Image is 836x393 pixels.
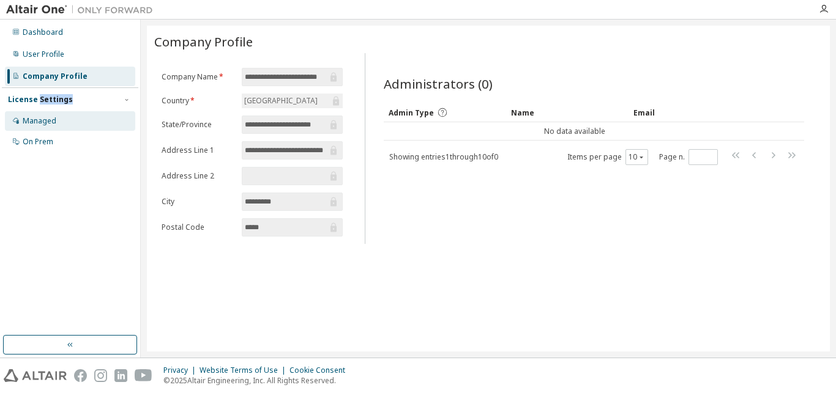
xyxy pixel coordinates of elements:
[629,152,645,162] button: 10
[200,365,289,375] div: Website Terms of Use
[162,72,234,82] label: Company Name
[162,145,234,155] label: Address Line 1
[567,149,648,165] span: Items per page
[163,375,353,386] p: © 2025 Altair Engineering, Inc. All Rights Reserved.
[94,369,107,382] img: instagram.svg
[163,365,200,375] div: Privacy
[242,94,343,108] div: [GEOGRAPHIC_DATA]
[114,369,127,382] img: linkedin.svg
[154,33,253,50] span: Company Profile
[23,116,56,126] div: Managed
[74,369,87,382] img: facebook.svg
[23,28,63,37] div: Dashboard
[384,75,493,92] span: Administrators (0)
[511,103,624,122] div: Name
[162,171,234,181] label: Address Line 2
[389,152,498,162] span: Showing entries 1 through 10 of 0
[23,72,88,81] div: Company Profile
[8,95,73,105] div: License Settings
[659,149,718,165] span: Page n.
[6,4,159,16] img: Altair One
[23,50,64,59] div: User Profile
[389,108,434,118] span: Admin Type
[162,120,234,130] label: State/Province
[289,365,353,375] div: Cookie Consent
[135,369,152,382] img: youtube.svg
[162,197,234,207] label: City
[162,96,234,106] label: Country
[633,103,699,122] div: Email
[384,122,765,141] td: No data available
[23,137,53,147] div: On Prem
[242,94,319,108] div: [GEOGRAPHIC_DATA]
[4,369,67,382] img: altair_logo.svg
[162,222,234,232] label: Postal Code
